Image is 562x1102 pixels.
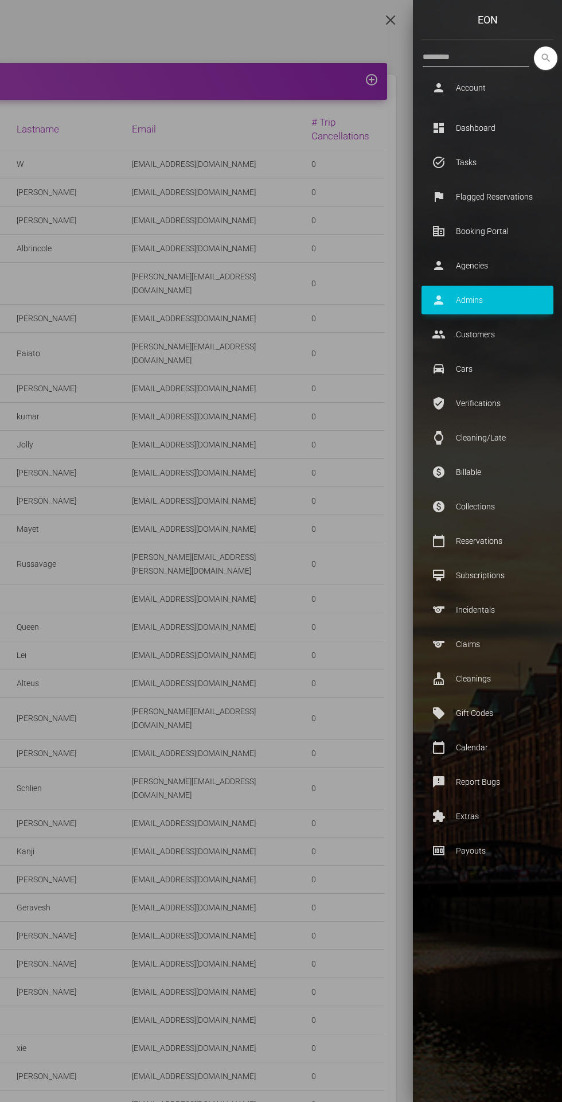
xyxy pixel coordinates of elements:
p: Reservations [430,532,545,550]
p: Extras [430,808,545,825]
a: verified_user Verifications [421,389,553,418]
a: sports Incidentals [421,595,553,624]
a: paid Collections [421,492,553,521]
a: watch Cleaning/Late [421,423,553,452]
a: drive_eta Cars [421,355,553,383]
a: money Payouts [421,836,553,865]
p: Subscriptions [430,567,545,584]
a: person Admins [421,286,553,314]
p: Incidentals [430,601,545,618]
p: Claims [430,636,545,653]
p: Dashboard [430,119,545,137]
p: Billable [430,464,545,481]
a: corporate_fare Booking Portal [421,217,553,246]
p: Customers [430,326,545,343]
p: Booking Portal [430,223,545,240]
p: Cleanings [430,670,545,687]
button: search [534,46,557,70]
p: Collections [430,498,545,515]
p: Account [430,79,545,96]
p: Calendar [430,739,545,756]
p: Gift Codes [430,704,545,722]
p: Cars [430,360,545,377]
a: feedback Report Bugs [421,768,553,796]
a: task_alt Tasks [421,148,553,177]
p: Flagged Reservations [430,188,545,205]
p: Admins [430,291,545,309]
a: local_offer Gift Codes [421,699,553,727]
a: calendar_today Calendar [421,733,553,762]
p: Payouts [430,842,545,859]
a: cleaning_services Cleanings [421,664,553,693]
a: card_membership Subscriptions [421,561,553,590]
a: dashboard Dashboard [421,114,553,142]
p: Cleaning/Late [430,429,545,446]
p: Agencies [430,257,545,274]
a: paid Billable [421,458,553,486]
a: person Account [421,73,553,102]
p: Tasks [430,154,545,171]
a: extension Extras [421,802,553,831]
a: calendar_today Reservations [421,527,553,555]
a: people Customers [421,320,553,349]
a: Eon [413,9,562,32]
p: Report Bugs [430,773,545,791]
a: person Agencies [421,251,553,280]
a: flag Flagged Reservations [421,182,553,211]
a: sports Claims [421,630,553,659]
p: Verifications [430,395,545,412]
